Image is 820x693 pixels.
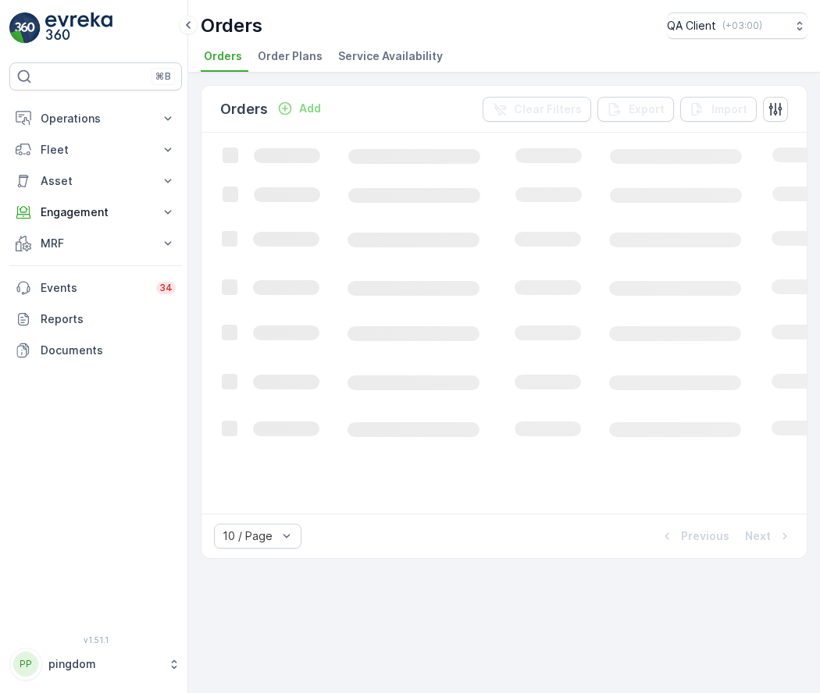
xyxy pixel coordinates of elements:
button: Import [680,97,757,122]
button: Clear Filters [483,97,591,122]
div: PP [13,652,38,677]
p: Events [41,280,147,296]
p: Asset [41,173,151,189]
a: Documents [9,335,182,366]
p: Add [299,101,321,116]
button: Engagement [9,197,182,228]
span: Order Plans [258,48,323,64]
img: logo [9,12,41,44]
button: PPpingdom [9,648,182,681]
p: Import [711,101,747,117]
button: Previous [658,527,731,546]
a: Events34 [9,272,182,304]
p: Export [629,101,665,117]
span: v 1.51.1 [9,635,182,645]
button: Operations [9,103,182,134]
p: QA Client [667,18,716,34]
img: logo_light-DOdMpM7g.png [45,12,112,44]
p: Clear Filters [514,101,582,117]
button: Next [743,527,794,546]
p: Next [745,528,771,544]
p: Engagement [41,204,151,220]
p: ( +03:00 ) [722,20,762,32]
p: MRF [41,236,151,251]
p: Operations [41,111,151,126]
button: Fleet [9,134,182,165]
a: Reports [9,304,182,335]
button: Export [597,97,674,122]
span: Service Availability [338,48,443,64]
button: Asset [9,165,182,197]
p: Previous [681,528,729,544]
span: Orders [204,48,242,64]
p: 34 [159,282,173,294]
button: QA Client(+03:00) [667,12,808,39]
button: Add [271,99,327,118]
p: ⌘B [155,70,171,83]
button: MRF [9,228,182,259]
p: Orders [201,13,262,38]
p: Orders [220,98,268,120]
p: Documents [41,343,176,358]
p: Fleet [41,142,151,158]
p: pingdom [48,656,160,672]
p: Reports [41,311,176,327]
